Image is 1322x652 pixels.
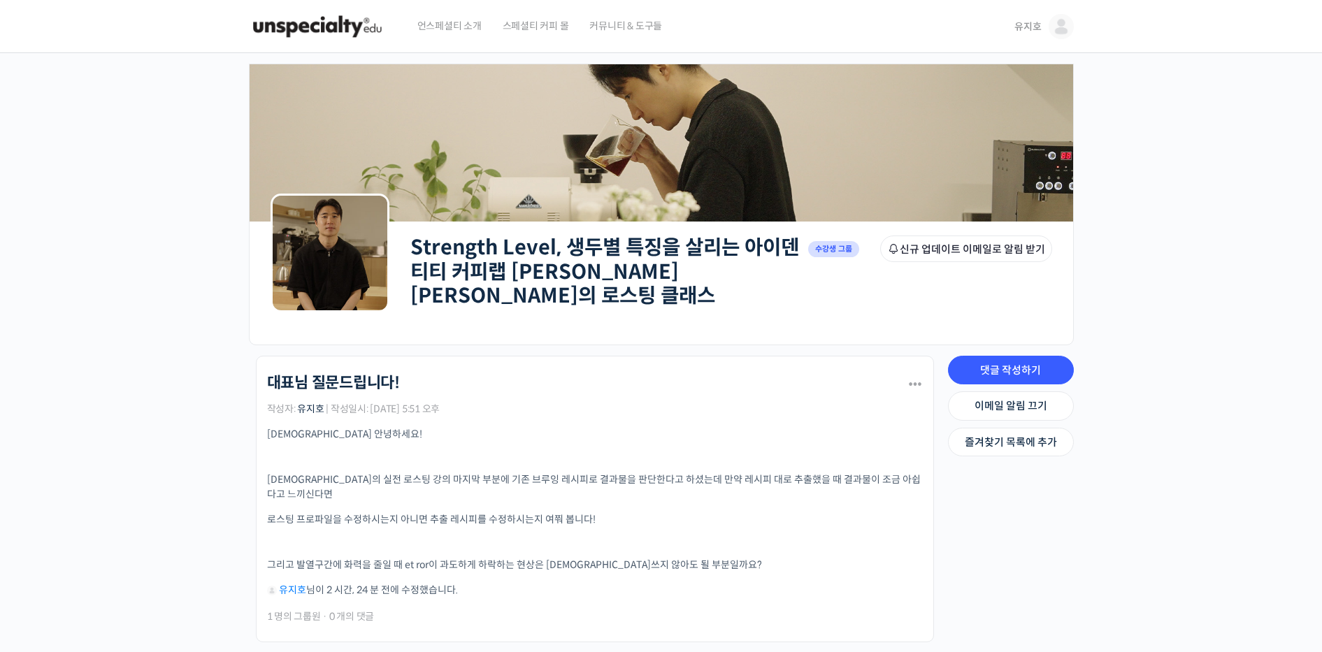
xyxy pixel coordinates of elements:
[267,374,400,392] h1: 대표님 질문드립니다!
[329,611,374,621] span: 0 개의 댓글
[267,512,923,527] p: 로스팅 프로파일을 수정하시는지 아니면 추출 레시피를 수정하시는지 여쭤 봅니다!
[267,404,440,414] span: 작성자: | 작성일시: [DATE] 5:51 오후
[948,428,1074,457] a: 즐겨찾기 목록에 추가
[880,236,1052,262] button: 신규 업데이트 이메일로 알림 받기
[410,235,799,308] a: Strength Level, 생두별 특징을 살리는 아이덴티티 커피랩 [PERSON_NAME] [PERSON_NAME]의 로스팅 클래스
[267,558,923,572] p: 그리고 발열구간에 화력을 줄일 때 et ror이 과도하게 하락하는 현상은 [DEMOGRAPHIC_DATA]쓰지 않아도 될 부분일까요?
[267,583,923,597] li: 님이 2 시간, 24 분 전에 수정했습니다.
[271,194,389,312] img: Group logo of Strength Level, 생두별 특징을 살리는 아이덴티티 커피랩 윤원균 대표의 로스팅 클래스
[267,472,923,502] p: [DEMOGRAPHIC_DATA]의 실전 로스팅 강의 마지막 부분에 기존 브루잉 레시피로 결과물을 판단한다고 하셨는데 만약 레시피 대로 추출했을 때 결과물이 조금 아쉽다고 느...
[279,584,306,596] a: 유지호
[297,403,324,415] a: 유지호
[267,584,277,596] a: "유지호"님 프로필 보기
[322,610,327,623] span: ·
[267,427,923,442] p: [DEMOGRAPHIC_DATA] 안녕하세요!
[948,356,1074,385] a: 댓글 작성하기
[948,391,1074,421] a: 이메일 알림 끄기
[808,241,860,257] span: 수강생 그룹
[1014,20,1041,33] span: 유지호
[267,611,321,621] span: 1 명의 그룹원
